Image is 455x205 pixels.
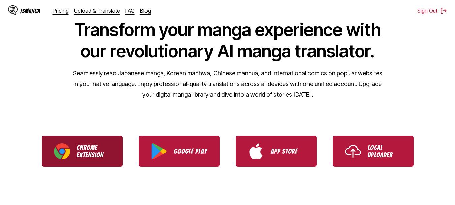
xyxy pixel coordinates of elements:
[77,144,110,159] p: Chrome Extension
[42,136,123,167] a: Download IsManga Chrome Extension
[345,143,361,159] img: Upload icon
[440,7,447,14] img: Sign out
[151,143,167,159] img: Google Play logo
[248,143,264,159] img: App Store logo
[8,5,18,15] img: IsManga Logo
[140,7,151,14] a: Blog
[54,143,70,159] img: Chrome logo
[174,148,207,155] p: Google Play
[236,136,317,167] a: Download IsManga from App Store
[73,19,383,62] h1: Transform your manga experience with our revolutionary AI manga translator.
[20,8,40,14] div: IsManga
[368,144,401,159] p: Local Uploader
[125,7,135,14] a: FAQ
[333,136,414,167] a: Use IsManga Local Uploader
[53,7,69,14] a: Pricing
[8,5,53,16] a: IsManga LogoIsManga
[74,7,120,14] a: Upload & Translate
[417,7,447,14] button: Sign Out
[73,68,383,100] p: Seamlessly read Japanese manga, Korean manhwa, Chinese manhua, and international comics on popula...
[271,148,304,155] p: App Store
[139,136,220,167] a: Download IsManga from Google Play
